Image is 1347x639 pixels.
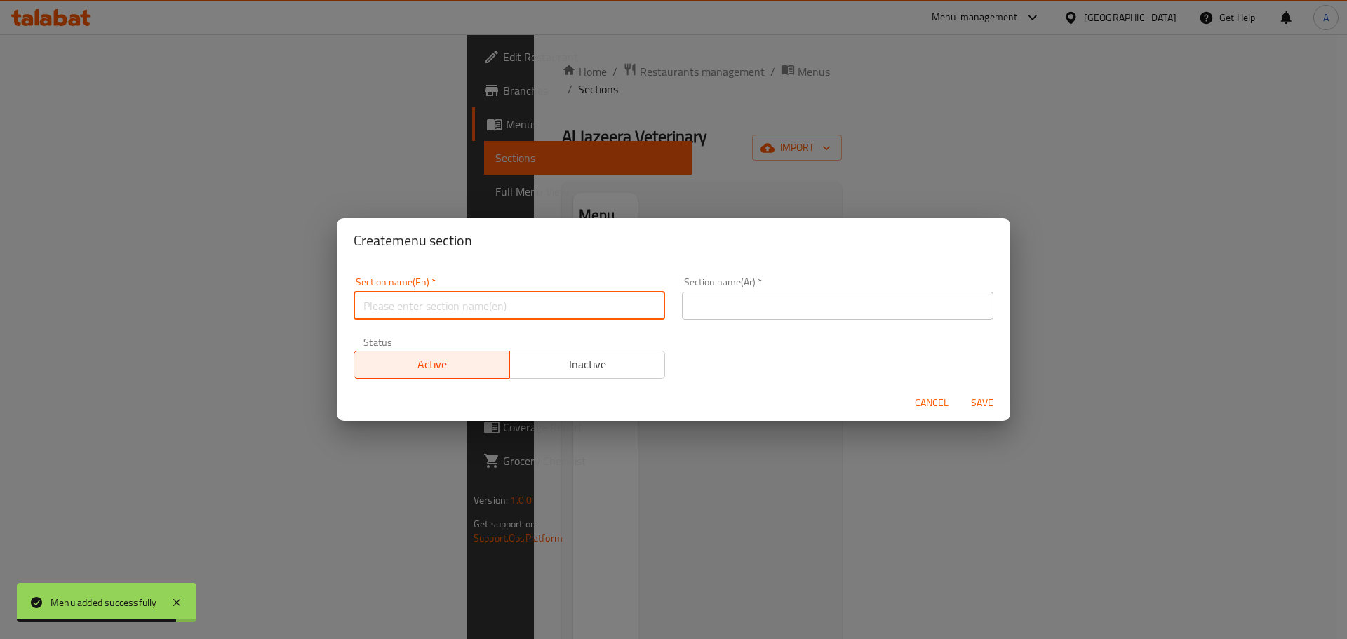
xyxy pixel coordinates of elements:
[682,292,993,320] input: Please enter section name(ar)
[516,354,660,375] span: Inactive
[354,351,510,379] button: Active
[354,229,993,252] h2: Create menu section
[909,390,954,416] button: Cancel
[509,351,666,379] button: Inactive
[51,595,157,610] div: Menu added successfully
[360,354,504,375] span: Active
[965,394,999,412] span: Save
[354,292,665,320] input: Please enter section name(en)
[915,394,949,412] span: Cancel
[960,390,1005,416] button: Save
